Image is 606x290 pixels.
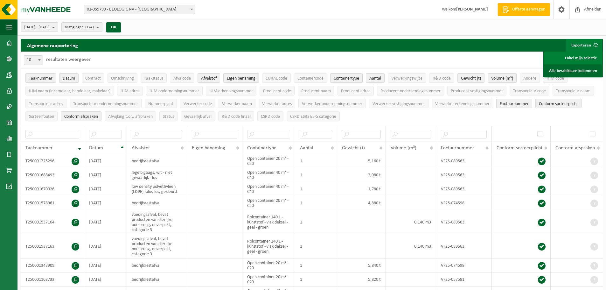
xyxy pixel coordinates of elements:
button: CSRD codeCSRD code: Activate to sort [257,111,283,121]
td: bedrijfsrestafval [127,196,187,210]
span: Containertype [334,76,359,81]
span: R&D code [433,76,451,81]
span: Verwerker code [184,102,212,106]
label: resultaten weergeven [46,57,91,62]
td: VF25-074598 [436,258,492,272]
span: IHM code [547,76,564,81]
span: Containertype [247,145,276,151]
td: VF25-089563 [436,168,492,182]
span: Taaknummer [29,76,52,81]
button: Volume (m³)Volume (m³): Activate to sort [488,73,517,83]
span: Factuurnummer [500,102,529,106]
span: IHM ondernemingsnummer [150,89,199,94]
button: StatusStatus: Activate to sort [159,111,178,121]
td: 5,160 t [337,154,386,168]
td: 1 [295,210,337,234]
td: T250001537163 [21,234,84,258]
td: 1,780 t [337,182,386,196]
span: CSRD ESRS E5-5 categorie [290,114,336,119]
span: Afvalstof [132,145,150,151]
td: 1 [295,182,337,196]
td: [DATE] [84,210,127,234]
span: Verwerker naam [222,102,252,106]
span: Gewicht (t) [461,76,481,81]
span: Afwijking t.o.v. afspraken [108,114,153,119]
count: (1/4) [85,25,94,29]
button: Verwerker adresVerwerker adres: Activate to sort [259,99,295,108]
td: bedrijfsrestafval [127,258,187,272]
td: 1 [295,168,337,182]
span: Sorteerfouten [29,114,54,119]
td: VF25-089563 [436,210,492,234]
td: bedrijfsrestafval [127,272,187,286]
strong: [PERSON_NAME] [456,7,488,12]
td: 1 [295,258,337,272]
button: ContainercodeContainercode: Activate to sort [294,73,327,83]
button: FactuurnummerFactuurnummer: Activate to sort [496,99,532,108]
span: Afvalcode [173,76,191,81]
button: Verwerker vestigingsnummerVerwerker vestigingsnummer: Activate to sort [369,99,428,108]
a: Enkel mijn selectie [544,52,602,64]
span: Producent adres [341,89,370,94]
button: R&D codeR&amp;D code: Activate to sort [429,73,454,83]
td: 0,140 m3 [386,210,436,234]
button: IHM codeIHM code: Activate to sort [543,73,568,83]
button: Gevaarlijk afval : Activate to sort [181,111,215,121]
span: Nummerplaat [148,102,173,106]
button: AndereAndere: Activate to sort [520,73,540,83]
span: Verwerker ondernemingsnummer [302,102,362,106]
h2: Algemene rapportering [21,39,84,52]
span: Transporteur code [513,89,546,94]
td: [DATE] [84,168,127,182]
button: Verwerker naamVerwerker naam: Activate to sort [219,99,255,108]
span: R&D code finaal [222,114,251,119]
td: VF25-089563 [436,234,492,258]
td: T250001163733 [21,272,84,286]
td: VF25-089563 [436,154,492,168]
td: Open container 20 m³ - C20 [242,258,295,272]
button: ContractContract: Activate to sort [82,73,104,83]
td: 1 [295,196,337,210]
span: EURAL code [266,76,287,81]
button: NummerplaatNummerplaat: Activate to sort [145,99,177,108]
button: R&D code finaalR&amp;D code finaal: Activate to sort [218,111,254,121]
span: IHM erkenningsnummer [209,89,253,94]
button: VerwerkingswijzeVerwerkingswijze: Activate to sort [388,73,426,83]
td: Open container 40 m³ - C40 [242,182,295,196]
button: DatumDatum: Activate to sort [59,73,79,83]
button: Transporteur ondernemingsnummerTransporteur ondernemingsnummer : Activate to sort [70,99,142,108]
td: Rolcontainer 140 L - kunststof - vlak deksel - geel - groen [242,210,295,234]
button: Transporteur naamTransporteur naam: Activate to sort [553,86,594,95]
span: Producent vestigingsnummer [451,89,503,94]
td: Rolcontainer 140 L - kunststof - vlak deksel - geel - groen [242,234,295,258]
td: 5,840 t [337,258,386,272]
span: CSRD code [261,114,280,119]
button: Eigen benamingEigen benaming: Activate to sort [223,73,259,83]
td: [DATE] [84,258,127,272]
button: Producent ondernemingsnummerProducent ondernemingsnummer: Activate to sort [377,86,444,95]
button: Transporteur adresTransporteur adres: Activate to sort [25,99,66,108]
td: lege bigbags, wit - niet gevaarlijk - los [127,168,187,182]
td: T250001537164 [21,210,84,234]
td: [DATE] [84,154,127,168]
span: Eigen benaming [227,76,255,81]
button: Verwerker codeVerwerker code: Activate to sort [180,99,215,108]
button: AfvalstofAfvalstof: Activate to sort [198,73,220,83]
td: 0,140 m3 [386,234,436,258]
td: 1 [295,154,337,168]
a: Offerte aanvragen [498,3,550,16]
span: Transporteur naam [556,89,590,94]
button: Conform afspraken : Activate to sort [61,111,101,121]
button: Conform sorteerplicht : Activate to sort [535,99,582,108]
span: Gewicht (t) [342,145,365,151]
td: Open container 20 m³ - C20 [242,196,295,210]
button: Producent naamProducent naam: Activate to sort [298,86,334,95]
span: IHM naam (inzamelaar, handelaar, makelaar) [29,89,110,94]
a: Alle beschikbare kolommen [544,64,602,77]
td: 4,880 t [337,196,386,210]
button: AantalAantal: Activate to sort [366,73,385,83]
span: 01-059799 - BEOLOGIC NV - SINT-DENIJS [84,5,195,14]
span: Producent ondernemingsnummer [380,89,441,94]
span: Producent naam [301,89,331,94]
